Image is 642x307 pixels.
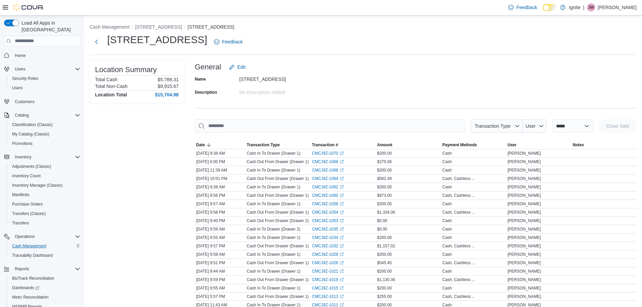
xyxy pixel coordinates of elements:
span: [PERSON_NAME] [508,176,541,181]
div: Cash, Cashless ... [442,277,475,282]
span: Users [15,66,25,72]
p: Cash Out From Drawer (Drawer 1) [247,294,309,299]
p: Cash Out From Drawer (Drawer 1) [247,193,309,198]
a: CMCJ9Z-1053External link [312,218,344,223]
div: Cash [442,252,452,257]
h6: Total Non-Cash [95,84,128,89]
div: Cash [442,167,452,173]
button: Inventory [12,153,34,161]
svg: External link [340,185,344,189]
h1: [STREET_ADDRESS] [107,33,207,47]
div: Cash, Cashless ... [442,193,475,198]
span: [PERSON_NAME] [508,184,541,190]
button: Users [1,64,83,74]
svg: External link [340,193,344,197]
div: [DATE] 9:58 PM [195,208,245,216]
span: Manifests [12,192,29,197]
button: My Catalog (Classic) [7,129,83,139]
div: [DATE] 5:57 PM [195,293,245,301]
span: Metrc Reconciliation [12,295,49,300]
div: [DATE] 9:56 AM [195,225,245,233]
button: Inventory Manager (Classic) [7,181,83,190]
a: Transfers (Classic) [9,210,49,218]
svg: External link [340,278,344,282]
a: Inventory Manager (Classic) [9,181,65,189]
span: BioTrack Reconciliation [12,276,54,281]
a: Cash Management [9,242,49,250]
span: [PERSON_NAME] [508,252,541,257]
svg: External link [340,210,344,214]
p: Cash In To Drawer (Drawer 1) [247,252,300,257]
a: Dashboards [9,284,42,292]
span: Operations [15,234,35,239]
span: Traceabilty Dashboard [9,251,80,259]
div: [DATE] 11:39 AM [195,166,245,174]
button: Transaction # [311,141,376,149]
button: User [523,119,547,133]
span: My Catalog (Classic) [12,131,50,137]
a: CMCJ9Z-1028External link [312,252,344,257]
a: Traceabilty Dashboard [9,251,55,259]
button: Catalog [1,111,83,120]
h6: Total Cash [95,77,117,82]
span: Catalog [12,111,80,119]
a: CMCJ9Z-1032External link [312,243,344,249]
svg: External link [340,236,344,240]
a: Security Roles [9,74,41,83]
p: Cash In To Drawer (Drawer 1) [247,269,300,274]
button: Payment Methods [441,141,507,149]
h3: General [195,63,221,71]
div: Cash [442,226,452,232]
span: $200.00 [377,252,392,257]
span: $200.00 [377,151,392,156]
span: Customers [15,99,34,104]
span: Transfers (Classic) [12,211,46,216]
p: Cash In To Drawer (Drawer 1) [247,201,300,207]
span: Home [15,53,26,58]
button: Customers [1,97,83,106]
div: [DATE] 9:56 PM [195,191,245,199]
div: [DATE] 9:38 AM [195,183,245,191]
span: Security Roles [12,76,38,81]
span: $582.49 [377,176,392,181]
button: Next [90,35,103,49]
span: Load All Apps in [GEOGRAPHIC_DATA] [19,20,80,33]
h4: $15,704.98 [155,92,179,97]
p: [PERSON_NAME] [598,3,637,11]
button: Promotions [7,139,83,148]
button: Transfers [7,218,83,228]
svg: External link [340,295,344,299]
span: Inventory Count [12,173,41,179]
div: Cash [442,218,452,223]
a: CMCJ9Z-1013External link [312,294,344,299]
span: [PERSON_NAME] [508,226,541,232]
button: Operations [12,233,37,241]
button: Transfers (Classic) [7,209,83,218]
div: Cash [442,235,452,240]
span: $200.00 [377,285,392,291]
a: Customers [12,98,37,106]
a: Purchase Orders [9,200,45,208]
span: $255.00 [377,294,392,299]
button: Close Safe [599,119,637,133]
nav: An example of EuiBreadcrumbs [90,24,637,32]
button: Transaction Type [471,119,523,133]
button: User [506,141,572,149]
span: Transaction Type [247,142,280,148]
svg: External link [340,269,344,273]
span: Feedback [222,38,243,45]
img: Cova [13,4,44,11]
span: User [526,123,536,129]
button: Traceabilty Dashboard [7,251,83,260]
div: [DATE] 9:55 AM [195,234,245,242]
span: Transaction # [312,142,338,148]
label: Name [195,76,206,82]
span: [PERSON_NAME] [508,269,541,274]
button: Classification (Classic) [7,120,83,129]
p: | [583,3,584,11]
a: CMCJ9Z-1060External link [312,193,344,198]
span: $0.00 [377,226,387,232]
a: Manifests [9,191,32,199]
span: $1,334.06 [377,210,395,215]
